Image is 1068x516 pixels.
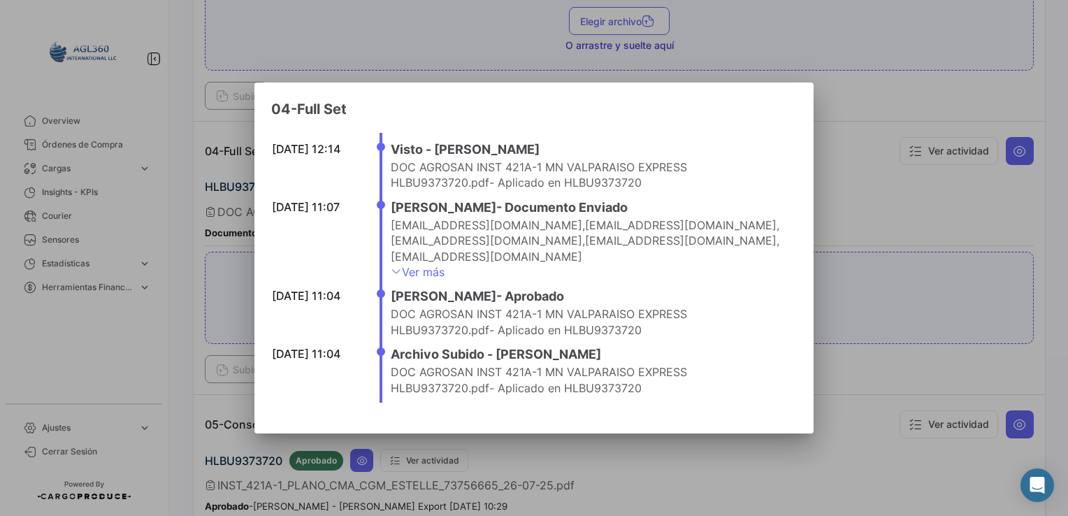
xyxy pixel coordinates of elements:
div: [DATE] 12:14 [272,141,356,157]
h3: 04-Full Set [271,99,797,119]
span: DOC AGROSAN INST 421A-1 MN VALPARAISO EXPRESS HLBU9373720.pdf [391,160,687,189]
h4: [PERSON_NAME] - Documento Enviado [391,198,788,217]
span: , [777,234,779,248]
div: [DATE] 11:07 [272,199,356,215]
span: DOC AGROSAN INST 421A-1 MN VALPARAISO EXPRESS HLBU9373720.pdf [391,365,687,394]
span: , [582,218,585,232]
div: [DATE] 11:04 [272,346,356,361]
h4: [PERSON_NAME] - Aprobado [391,287,788,306]
span: - Aplicado en HLBU9373720 [489,175,642,189]
span: [EMAIL_ADDRESS][DOMAIN_NAME] [585,234,777,248]
div: [DATE] 11:04 [272,288,356,303]
span: [EMAIL_ADDRESS][DOMAIN_NAME] [391,250,582,264]
span: - Aplicado en HLBU9373720 [489,323,642,337]
span: [EMAIL_ADDRESS][DOMAIN_NAME] [585,218,777,232]
span: , [777,218,779,232]
span: [EMAIL_ADDRESS][DOMAIN_NAME] [391,234,582,248]
span: , [582,234,585,248]
span: - Aplicado en HLBU9373720 [489,381,642,395]
span: [EMAIL_ADDRESS][DOMAIN_NAME] [391,218,582,232]
div: Abrir Intercom Messenger [1020,468,1054,502]
h4: Archivo Subido - [PERSON_NAME] [391,345,788,364]
span: DOC AGROSAN INST 421A-1 MN VALPARAISO EXPRESS HLBU9373720.pdf [391,307,687,336]
a: Ver más [391,265,445,279]
h4: Visto - [PERSON_NAME] [391,140,788,159]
